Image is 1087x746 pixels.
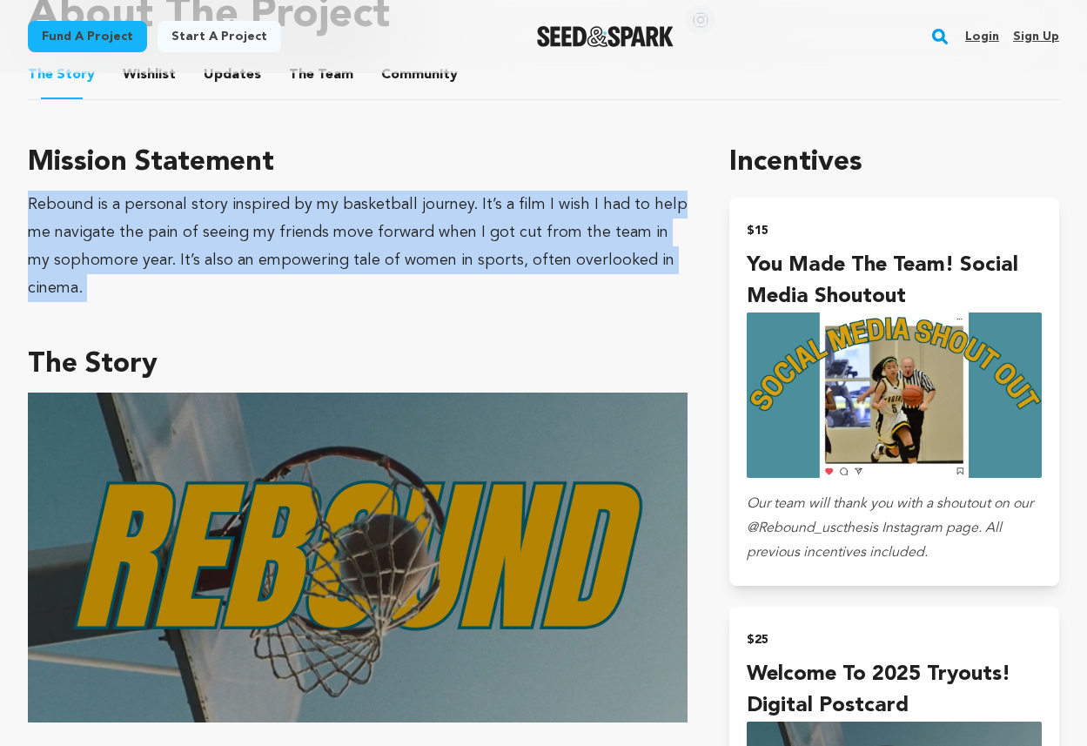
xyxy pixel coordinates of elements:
img: 1737506839-3.jpg [28,393,688,722]
span: Community [381,64,458,85]
img: Seed&Spark Logo Dark Mode [537,26,674,47]
img: incentive [747,313,1042,479]
h3: Mission Statement [28,142,688,184]
h4: Welcome to 2025 Tryouts! Digital Postcard [747,659,1042,722]
span: Wishlist [123,64,176,85]
span: Team [289,64,353,85]
h2: $25 [747,628,1042,652]
span: The [289,64,314,85]
span: Story [28,64,95,85]
a: Start a project [158,21,281,52]
h3: The Story [28,344,688,386]
button: $15 You Made the Team! Social Media Shoutout incentive Our team will thank you with a shoutout on... [729,198,1059,587]
h2: $15 [747,218,1042,243]
a: Sign up [1013,23,1059,50]
h4: You Made the Team! Social Media Shoutout [747,250,1042,313]
em: Our team will thank you with a shoutout on our @Rebound_uscthesis Instagram page. All previous in... [747,497,1033,560]
span: Updates [204,64,261,85]
a: Fund a project [28,21,147,52]
a: Login [965,23,999,50]
a: Seed&Spark Homepage [537,26,674,47]
h1: Incentives [729,142,1059,184]
span: The [28,64,53,85]
div: Rebound is a personal story inspired by my basketball journey. It’s a film I wish I had to help m... [28,191,688,302]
